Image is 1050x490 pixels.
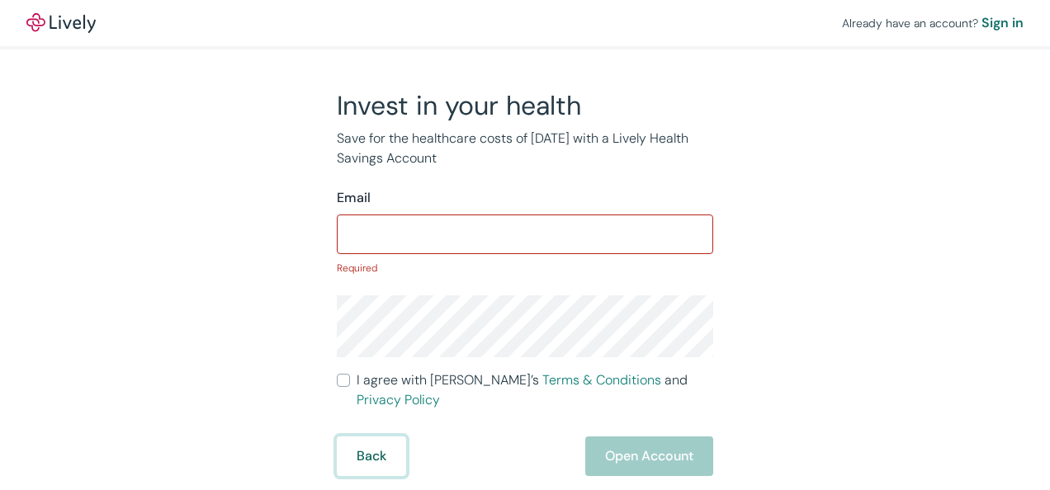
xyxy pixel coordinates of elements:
[337,89,713,122] h2: Invest in your health
[26,13,96,33] a: LivelyLively
[981,13,1024,33] a: Sign in
[357,391,440,408] a: Privacy Policy
[542,371,661,389] a: Terms & Conditions
[337,261,713,276] p: Required
[337,188,371,208] label: Email
[337,436,406,476] button: Back
[842,13,1024,33] div: Already have an account?
[357,370,713,410] span: I agree with [PERSON_NAME]’s and
[26,13,96,33] img: Lively
[337,129,713,168] p: Save for the healthcare costs of [DATE] with a Lively Health Savings Account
